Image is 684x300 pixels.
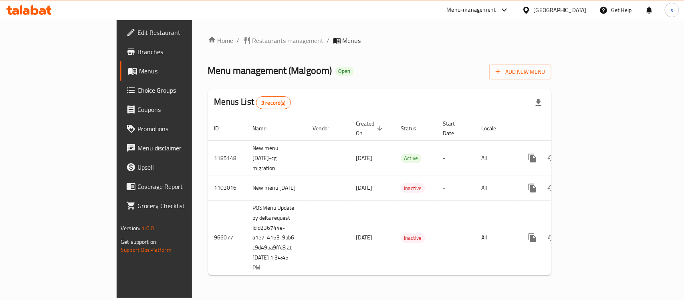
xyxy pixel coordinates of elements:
[246,176,307,200] td: New menu [DATE]
[356,232,373,243] span: [DATE]
[335,67,354,76] div: Open
[489,65,551,79] button: Add New Menu
[243,36,324,45] a: Restaurants management
[120,81,231,100] a: Choice Groups
[139,66,224,76] span: Menus
[121,237,157,247] span: Get support on:
[120,196,231,215] a: Grocery Checklist
[120,177,231,196] a: Coverage Report
[252,36,324,45] span: Restaurants management
[120,158,231,177] a: Upsell
[137,182,224,191] span: Coverage Report
[246,200,307,276] td: POSMenu Update by delta request Id:d236744e-a1e7-4153-9bb6-c9d49ba9ffc8 at [DATE] 1:34:45 PM
[356,119,385,138] span: Created On
[121,245,172,255] a: Support.OpsPlatform
[517,116,606,141] th: Actions
[246,140,307,176] td: New menu [DATE]-cg migration
[256,99,291,107] span: 3 record(s)
[401,233,425,243] div: Inactive
[447,5,496,15] div: Menu-management
[137,85,224,95] span: Choice Groups
[137,28,224,37] span: Edit Restaurant
[208,36,551,45] nav: breadcrumb
[343,36,361,45] span: Menus
[443,119,466,138] span: Start Date
[475,176,517,200] td: All
[141,223,154,233] span: 1.0.0
[670,6,673,14] span: s
[137,105,224,114] span: Coupons
[137,143,224,153] span: Menu disclaimer
[401,184,425,193] span: Inactive
[523,148,542,168] button: more
[437,176,475,200] td: -
[475,140,517,176] td: All
[542,148,561,168] button: Change Status
[137,47,224,57] span: Branches
[542,228,561,247] button: Change Status
[523,178,542,198] button: more
[120,119,231,138] a: Promotions
[237,36,240,45] li: /
[356,182,373,193] span: [DATE]
[253,124,277,133] span: Name
[214,96,291,109] h2: Menus List
[137,162,224,172] span: Upsell
[121,223,140,233] span: Version:
[120,42,231,61] a: Branches
[523,228,542,247] button: more
[534,6,587,14] div: [GEOGRAPHIC_DATA]
[356,153,373,163] span: [DATE]
[208,61,332,79] span: Menu management ( Malgoom )
[401,154,422,163] span: Active
[313,124,340,133] span: Vendor
[401,124,427,133] span: Status
[482,124,507,133] span: Locale
[529,93,548,112] div: Export file
[214,124,230,133] span: ID
[208,116,606,276] table: enhanced table
[437,200,475,276] td: -
[542,178,561,198] button: Change Status
[256,96,291,109] div: Total records count
[120,23,231,42] a: Edit Restaurant
[496,67,545,77] span: Add New Menu
[137,124,224,134] span: Promotions
[437,140,475,176] td: -
[335,68,354,75] span: Open
[327,36,330,45] li: /
[137,201,224,211] span: Grocery Checklist
[120,100,231,119] a: Coupons
[120,61,231,81] a: Menus
[120,138,231,158] a: Menu disclaimer
[475,200,517,276] td: All
[401,233,425,243] span: Inactive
